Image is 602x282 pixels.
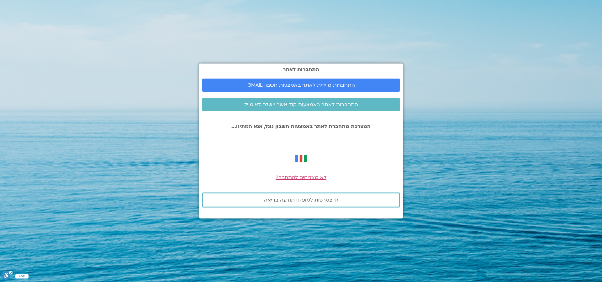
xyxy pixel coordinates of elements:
[202,124,400,129] p: המערכת מתחברת לאתר באמצעות חשבון גוגל, אנא המתינו...
[276,174,326,181] a: לא מצליחים להתחבר?
[202,79,400,92] a: התחברות מיידית לאתר באמצעות חשבון GMAIL
[202,67,400,72] h2: התחברות לאתר
[202,98,400,111] a: התחברות לאתר באמצעות קוד אשר יישלח לאימייל
[247,82,355,88] span: התחברות מיידית לאתר באמצעות חשבון GMAIL
[264,197,338,203] span: להצטרפות למועדון תודעה בריאה
[202,192,400,208] a: להצטרפות למועדון תודעה בריאה
[244,102,358,107] span: התחברות לאתר באמצעות קוד אשר יישלח לאימייל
